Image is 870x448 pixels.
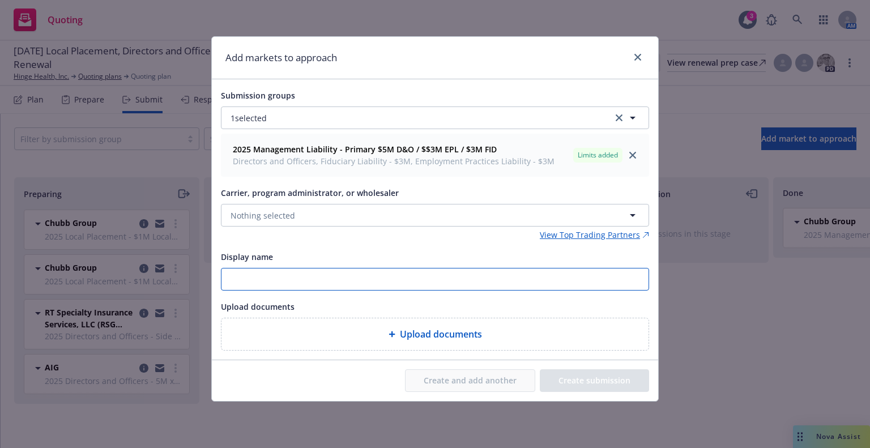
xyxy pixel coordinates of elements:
div: Upload documents [221,318,649,351]
span: Directors and Officers, Fiduciary Liability - $3M, Employment Practices Liability - $3M [233,155,555,167]
span: 1 selected [231,112,267,124]
strong: 2025 Management Liability - Primary $5M D&O / $$3M EPL / $3M FID [233,144,497,155]
button: Nothing selected [221,204,649,227]
span: Carrier, program administrator, or wholesaler [221,187,399,198]
span: Display name [221,251,273,262]
span: Submission groups [221,90,295,101]
a: close [626,148,639,162]
button: 1selectedclear selection [221,106,649,129]
a: close [631,50,645,64]
h1: Add markets to approach [225,50,337,65]
span: Upload documents [221,301,295,312]
a: clear selection [612,111,626,125]
a: View Top Trading Partners [540,229,649,241]
span: Limits added [578,150,618,160]
span: Nothing selected [231,210,295,221]
span: Upload documents [400,327,482,341]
